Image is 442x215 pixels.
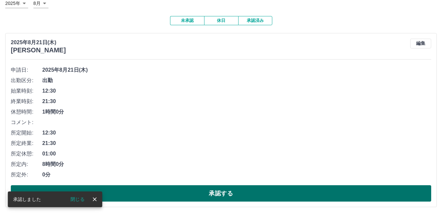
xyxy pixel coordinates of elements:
span: 出勤 [42,77,431,84]
span: 12:30 [42,87,431,95]
span: 所定開始: [11,129,42,137]
span: 所定内: [11,160,42,168]
span: 01:00 [42,150,431,158]
span: 休憩時間: [11,108,42,116]
button: close [90,194,100,204]
span: 12:30 [42,129,431,137]
p: 2025年8月21日(木) [11,39,66,46]
span: 終業時刻: [11,98,42,105]
span: 0分 [42,171,431,179]
button: 編集 [410,39,431,48]
span: 出勤区分: [11,77,42,84]
button: 閉じる [65,194,90,204]
span: 8時間0分 [42,160,431,168]
span: 所定外: [11,171,42,179]
span: 申請日: [11,66,42,74]
span: 21:30 [42,98,431,105]
span: 所定終業: [11,139,42,147]
h3: [PERSON_NAME] [11,46,66,54]
span: 始業時刻: [11,87,42,95]
button: 承認済み [238,16,272,25]
span: コメント: [11,118,42,126]
span: 2025年8月21日(木) [42,66,431,74]
button: 未承認 [170,16,204,25]
div: 承認しました [13,193,41,205]
span: 所定休憩: [11,150,42,158]
span: 1時間0分 [42,108,431,116]
button: 承認する [11,185,431,202]
button: 休日 [204,16,238,25]
span: 21:30 [42,139,431,147]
